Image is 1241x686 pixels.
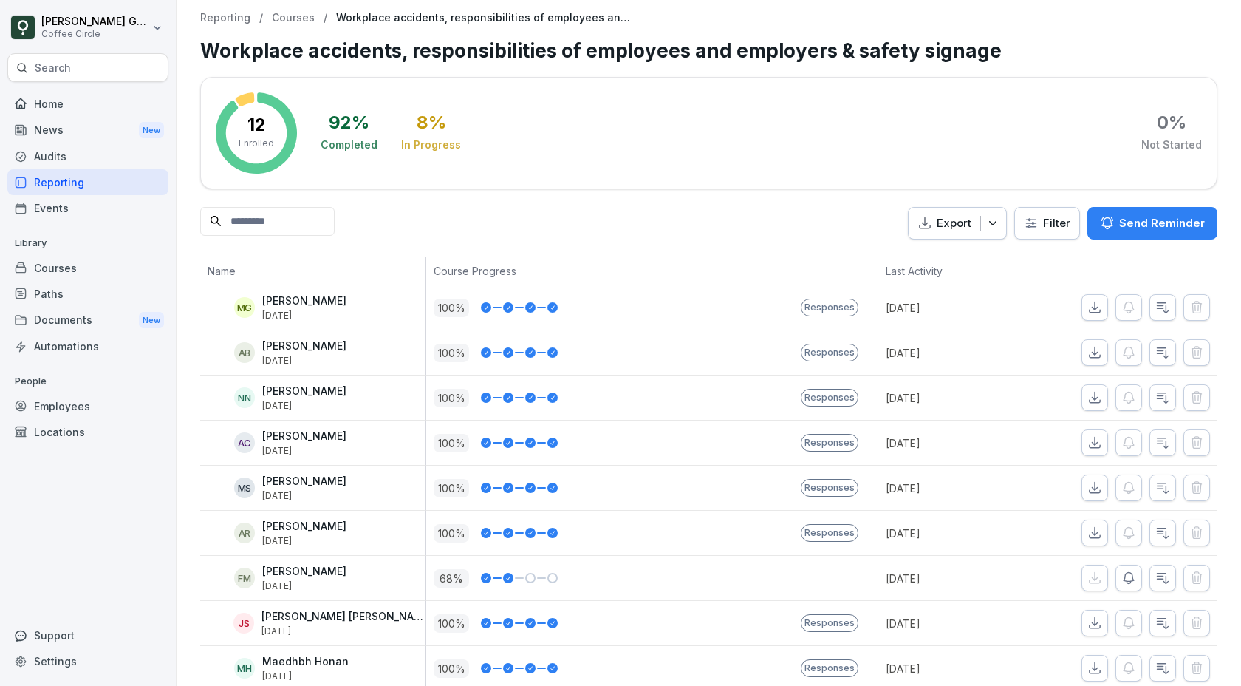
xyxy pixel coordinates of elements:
[262,566,346,578] p: [PERSON_NAME]
[801,344,858,361] p: Responses
[262,385,346,398] p: [PERSON_NAME]
[262,475,346,488] p: [PERSON_NAME]
[801,434,858,452] p: Responses
[247,116,266,134] p: 12
[886,435,1019,451] p: [DATE]
[801,479,858,497] p: Responses
[261,626,425,636] p: [DATE]
[261,611,425,623] p: [PERSON_NAME] [PERSON_NAME]
[7,255,168,281] a: Courses
[262,491,346,501] p: [DATE]
[434,479,469,497] p: 100 %
[262,671,349,682] p: [DATE]
[7,333,168,359] a: Automations
[434,299,469,317] p: 100 %
[937,215,971,232] p: Export
[262,656,349,668] p: Maedhbh Honan
[434,659,469,678] p: 100 %
[329,114,369,132] div: 92 %
[1024,216,1070,231] div: Filter
[7,393,168,419] a: Employees
[434,389,469,407] p: 100 %
[234,523,255,543] div: AR
[434,524,469,543] p: 100 %
[801,389,858,407] p: Responses
[35,61,71,75] p: Search
[7,143,168,169] a: Audits
[272,12,315,24] a: Courses
[262,310,346,321] p: [DATE]
[7,169,168,195] a: Reporting
[41,16,149,28] p: [PERSON_NAME] Grioui
[434,569,469,588] p: 68 %
[7,91,168,117] a: Home
[324,12,327,24] p: /
[262,536,346,546] p: [DATE]
[434,263,702,279] p: Course Progress
[886,526,1019,541] p: [DATE]
[801,659,858,677] p: Responses
[7,281,168,307] div: Paths
[234,297,255,318] div: MG
[234,658,255,679] div: MH
[801,524,858,542] p: Responses
[1157,114,1186,132] div: 0 %
[7,117,168,144] a: NewsNew
[801,614,858,632] p: Responses
[262,356,346,366] p: [DATE]
[401,137,461,152] div: In Progress
[886,300,1019,316] p: [DATE]
[7,117,168,144] div: News
[234,478,255,498] div: MS
[1119,215,1205,231] p: Send Reminder
[7,307,168,334] a: DocumentsNew
[908,207,1007,240] button: Export
[262,430,346,443] p: [PERSON_NAME]
[139,312,164,329] div: New
[886,480,1019,496] p: [DATE]
[234,387,255,408] div: NN
[139,122,164,139] div: New
[41,29,149,39] p: Coffee Circle
[886,390,1019,406] p: [DATE]
[417,114,446,132] div: 8 %
[7,307,168,334] div: Documents
[434,434,469,452] p: 100 %
[262,340,346,353] p: [PERSON_NAME]
[7,622,168,648] div: Support
[200,36,1217,65] h1: Workplace accidents, responsibilities of employees and employers & safety signage
[801,299,858,316] p: Responses
[259,12,263,24] p: /
[434,614,469,633] p: 100 %
[234,432,255,453] div: AC
[234,568,255,588] div: FM
[233,613,254,634] div: JS
[7,195,168,221] a: Events
[7,370,168,393] p: People
[262,581,346,591] p: [DATE]
[886,263,1012,279] p: Last Activity
[886,345,1019,361] p: [DATE]
[7,231,168,255] p: Library
[7,648,168,674] a: Settings
[262,520,346,533] p: [PERSON_NAME]
[262,446,346,456] p: [DATE]
[262,295,346,308] p: [PERSON_NAME]
[1141,137,1202,152] div: Not Started
[1015,208,1079,240] button: Filter
[234,342,255,363] div: AB
[208,263,418,279] p: Name
[886,661,1019,676] p: [DATE]
[886,571,1019,586] p: [DATE]
[7,419,168,445] a: Locations
[321,137,377,152] div: Completed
